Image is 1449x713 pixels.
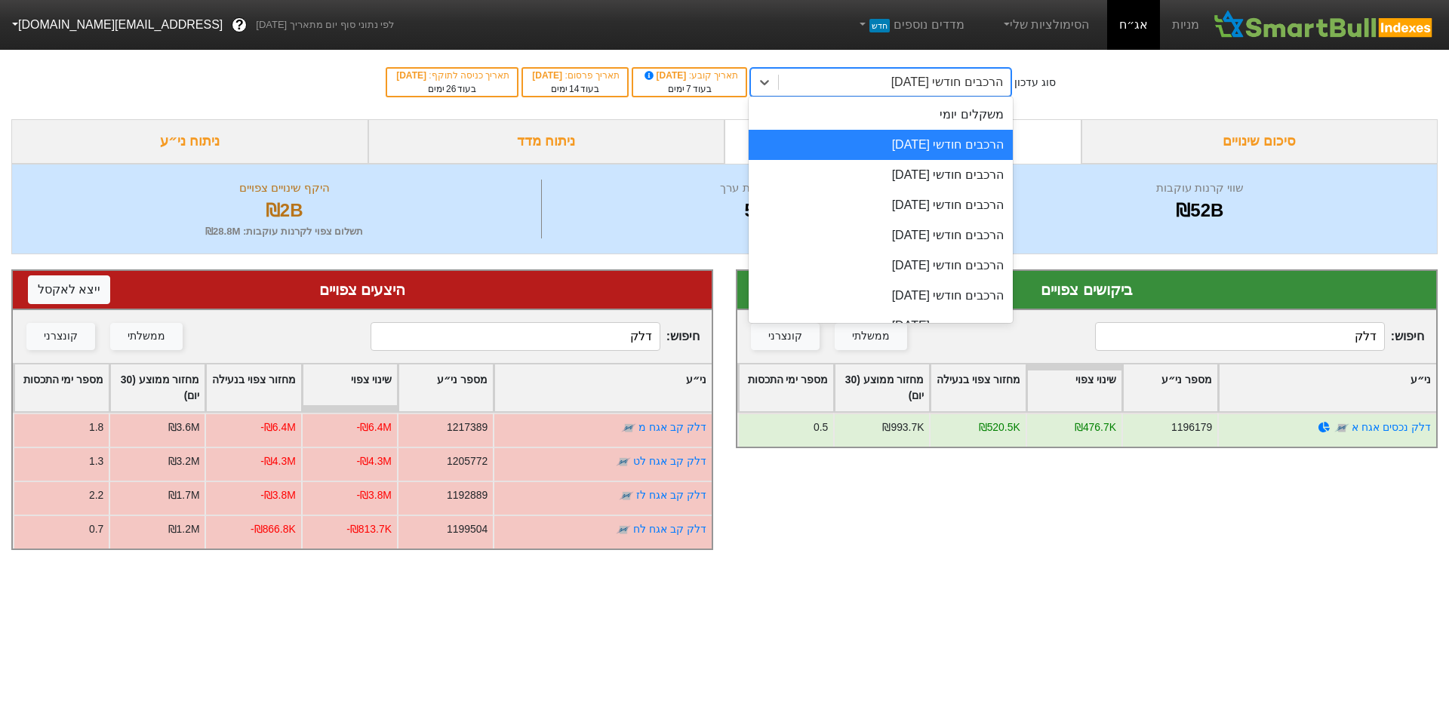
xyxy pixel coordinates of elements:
[749,130,1013,160] div: הרכבים חודשי [DATE]
[851,10,971,40] a: מדדים נוספיםחדש
[1171,420,1212,435] div: 1196179
[1095,322,1385,351] input: 172 רשומות...
[44,328,78,345] div: קונצרני
[446,84,456,94] span: 26
[621,420,636,435] img: tase link
[235,15,244,35] span: ?
[1081,119,1438,164] div: סיכום שינויים
[835,323,907,350] button: ממשלתי
[852,328,890,345] div: ממשלתי
[31,224,537,239] div: תשלום צפוי לקרנות עוקבות : ₪28.8M
[110,364,205,411] div: Toggle SortBy
[616,522,631,537] img: tase link
[1219,364,1436,411] div: Toggle SortBy
[260,453,296,469] div: -₪4.3M
[749,281,1013,311] div: הרכבים חודשי [DATE]
[31,197,537,224] div: ₪2B
[26,323,95,350] button: קונצרני
[569,84,579,94] span: 14
[749,160,1013,190] div: הרכבים חודשי [DATE]
[616,454,631,469] img: tase link
[1075,420,1116,435] div: ₪476.7K
[168,453,200,469] div: ₪3.2M
[532,70,565,81] span: [DATE]
[447,420,488,435] div: 1217389
[89,420,103,435] div: 1.8
[14,364,109,411] div: Toggle SortBy
[979,420,1020,435] div: ₪520.5K
[168,521,200,537] div: ₪1.2M
[835,364,929,411] div: Toggle SortBy
[633,523,706,535] a: דלק קב אגח לח
[739,364,833,411] div: Toggle SortBy
[395,82,509,96] div: בעוד ימים
[1334,420,1349,435] img: tase link
[395,69,509,82] div: תאריך כניסה לתוקף :
[814,420,828,435] div: 0.5
[398,364,493,411] div: Toggle SortBy
[531,69,620,82] div: תאריך פרסום :
[128,328,165,345] div: ממשלתי
[1352,421,1431,433] a: דלק נכסים אגח א
[260,487,296,503] div: -₪3.8M
[749,311,1013,341] div: הרכבים חודשי [DATE]
[371,322,700,351] span: חיפוש :
[686,84,691,94] span: 7
[251,521,296,537] div: -₪866.8K
[995,10,1096,40] a: הסימולציות שלי
[749,190,1013,220] div: הרכבים חודשי [DATE]
[31,180,537,197] div: היקף שינויים צפויים
[89,487,103,503] div: 2.2
[546,180,973,197] div: מספר ניירות ערך
[531,82,620,96] div: בעוד ימים
[260,420,296,435] div: -₪6.4M
[768,328,802,345] div: קונצרני
[869,19,890,32] span: חדש
[749,100,1013,130] div: משקלים יומי
[641,82,738,96] div: בעוד ימים
[89,521,103,537] div: 0.7
[494,364,712,411] div: Toggle SortBy
[749,250,1013,281] div: הרכבים חודשי [DATE]
[982,197,1418,224] div: ₪52B
[28,275,110,304] button: ייצא לאקסל
[447,521,488,537] div: 1199504
[168,420,200,435] div: ₪3.6M
[346,521,392,537] div: -₪813.7K
[303,364,397,411] div: Toggle SortBy
[110,323,183,350] button: ממשלתי
[89,453,103,469] div: 1.3
[1095,322,1424,351] span: חיפוש :
[206,364,300,411] div: Toggle SortBy
[1123,364,1217,411] div: Toggle SortBy
[11,119,368,164] div: ניתוח ני״ע
[633,455,706,467] a: דלק קב אגח לט
[447,453,488,469] div: 1205772
[619,488,634,503] img: tase link
[749,220,1013,250] div: הרכבים חודשי [DATE]
[546,197,973,224] div: 573
[752,278,1421,301] div: ביקושים צפויים
[641,69,738,82] div: תאריך קובע :
[891,73,1003,91] div: הרכבים חודשי [DATE]
[751,323,820,350] button: קונצרני
[356,453,392,469] div: -₪4.3M
[396,70,429,81] span: [DATE]
[168,487,200,503] div: ₪1.7M
[356,487,392,503] div: -₪3.8M
[882,420,924,435] div: ₪993.7K
[642,70,689,81] span: [DATE]
[982,180,1418,197] div: שווי קרנות עוקבות
[1014,75,1056,91] div: סוג עדכון
[371,322,660,351] input: 401 רשומות...
[1027,364,1121,411] div: Toggle SortBy
[28,278,697,301] div: היצעים צפויים
[356,420,392,435] div: -₪6.4M
[368,119,725,164] div: ניתוח מדד
[1211,10,1437,40] img: SmartBull
[931,364,1025,411] div: Toggle SortBy
[724,119,1081,164] div: ביקושים והיצעים צפויים
[636,489,706,501] a: דלק קב אגח לז
[256,17,394,32] span: לפי נתוני סוף יום מתאריך [DATE]
[447,487,488,503] div: 1192889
